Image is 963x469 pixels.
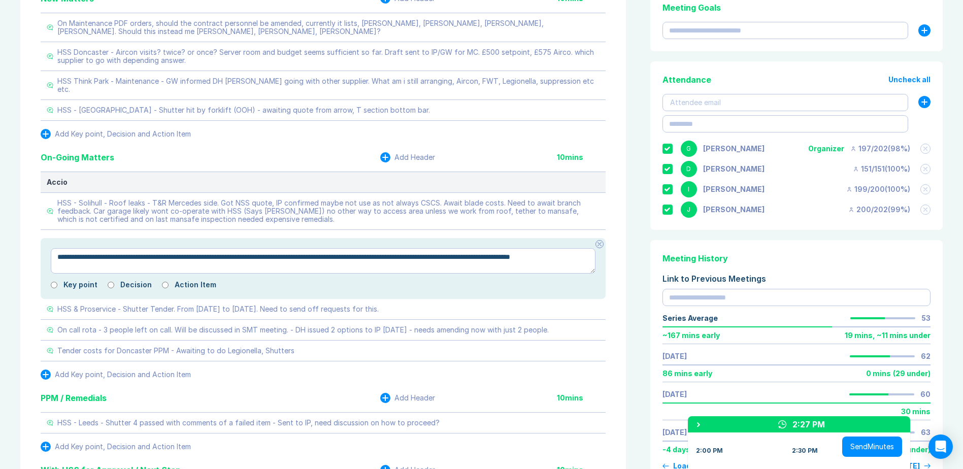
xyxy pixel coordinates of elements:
div: ( 29 under ) [893,370,931,378]
div: HSS Doncaster - Aircon visits? twice? or once? Server room and budget seems sufficient so far. Dr... [57,48,600,64]
button: Uncheck all [888,76,931,84]
button: Add Key point, Decision and Action Item [41,442,191,452]
div: Meeting Goals [662,2,931,14]
div: 2:00 PM [696,447,723,455]
div: 0 mins [866,370,891,378]
div: 86 mins early [662,370,712,378]
div: HSS & Proservice - Shutter Tender. From [DATE] to [DATE]. Need to send off requests for this. [57,305,379,313]
div: 30 mins [901,408,931,416]
div: 60 [920,390,931,398]
div: Link to Previous Meetings [662,273,931,285]
div: 2:27 PM [792,418,825,430]
div: J [681,202,697,218]
div: I [681,181,697,197]
div: D [681,161,697,177]
div: Open Intercom Messenger [928,434,953,459]
div: 200 / 202 ( 99 %) [848,206,910,214]
button: SendMinutes [842,437,902,457]
div: 199 / 200 ( 100 %) [846,185,910,193]
div: Add Key point, Decision and Action Item [55,130,191,138]
div: 19 mins , ~ 11 mins under [845,331,931,340]
button: Add Header [380,152,435,162]
div: HSS - Leeds - Shutter 4 passed with comments of a failed item - Sent to IP, need discussion on ho... [57,419,440,427]
div: On Maintenance PDF orders, should the contract personnel be amended, currently it lists, [PERSON_... [57,19,600,36]
div: ~ 167 mins early [662,331,720,340]
div: G [681,141,697,157]
div: 151 / 151 ( 100 %) [853,165,910,173]
div: -4 days early [662,446,710,454]
div: 10 mins [557,394,606,402]
div: Add Key point, Decision and Action Item [55,443,191,451]
div: Iain Parnell [703,185,765,193]
a: [DATE] [662,428,687,437]
div: HSS Think Park - Maintenance - GW informed DH [PERSON_NAME] going with other supplier. What am i ... [57,77,600,93]
button: Add Key point, Decision and Action Item [41,129,191,139]
div: On call rota - 3 people left on call. Will be discussed in SMT meeting. - DH issued 2 options to ... [57,326,549,334]
div: 62 [921,352,931,360]
div: Organizer [808,145,844,153]
div: On-Going Matters [41,151,114,163]
label: Decision [120,281,152,289]
div: HSS - [GEOGRAPHIC_DATA] - Shutter hit by forklift (OOH) - awaiting quote from arrow, T section bo... [57,106,430,114]
div: HSS - Solihull - Roof leaks - T&R Mercedes side. Got NSS quote, IP confirmed maybe not use as not... [57,199,600,223]
div: Jonny Welbourn [703,206,765,214]
div: Add Header [394,394,435,402]
div: Attendance [662,74,711,86]
div: Add Key point, Decision and Action Item [55,371,191,379]
div: Accio [47,178,600,186]
div: PPM / Remedials [41,392,107,404]
div: 2:30 PM [792,447,818,455]
div: 197 / 202 ( 98 %) [850,145,910,153]
div: Meeting History [662,252,931,264]
div: Tender costs for Doncaster PPM - Awaiting to do Legionella, Shutters [57,347,294,355]
div: David Hayter [703,165,765,173]
div: 53 [921,314,931,322]
a: [DATE] [662,390,687,398]
label: Action Item [175,281,216,289]
button: Add Key point, Decision and Action Item [41,370,191,380]
div: ( 29 under ) [893,446,931,454]
div: Add Header [394,153,435,161]
label: Key point [63,281,97,289]
button: Add Header [380,393,435,403]
div: Gemma White [703,145,765,153]
div: Series Average [662,314,718,322]
div: 10 mins [557,153,606,161]
a: [DATE] [662,352,687,360]
div: 63 [921,428,931,437]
